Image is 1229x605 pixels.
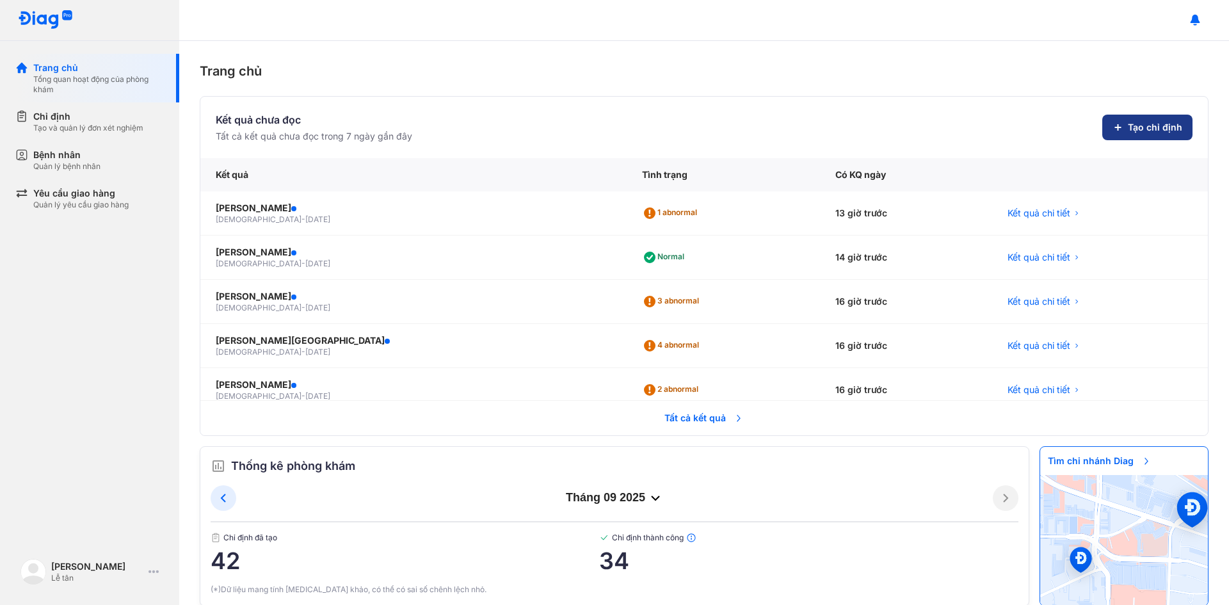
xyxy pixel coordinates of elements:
span: [DATE] [305,214,330,224]
span: Thống kê phòng khám [231,457,355,475]
span: Kết quả chi tiết [1008,251,1070,264]
span: Kết quả chi tiết [1008,295,1070,308]
div: 13 giờ trước [820,191,992,236]
div: [PERSON_NAME] [216,202,611,214]
img: order.5a6da16c.svg [211,458,226,474]
span: [DEMOGRAPHIC_DATA] [216,347,301,357]
img: logo [18,10,73,30]
div: Quản lý yêu cầu giao hàng [33,200,129,210]
span: [DATE] [305,347,330,357]
div: Tổng quan hoạt động của phòng khám [33,74,164,95]
span: - [301,259,305,268]
div: Tất cả kết quả chưa đọc trong 7 ngày gần đây [216,130,412,143]
div: 2 abnormal [642,380,703,400]
div: (*)Dữ liệu mang tính [MEDICAL_DATA] khảo, có thể có sai số chênh lệch nhỏ. [211,584,1018,595]
img: checked-green.01cc79e0.svg [599,533,609,543]
span: Kết quả chi tiết [1008,383,1070,396]
div: Quản lý bệnh nhân [33,161,100,172]
span: Chỉ định đã tạo [211,533,599,543]
div: Lễ tân [51,573,143,583]
div: [PERSON_NAME] [216,290,611,303]
div: Normal [642,247,689,268]
span: [DEMOGRAPHIC_DATA] [216,259,301,268]
img: logo [20,559,46,585]
span: [DEMOGRAPHIC_DATA] [216,303,301,312]
span: - [301,214,305,224]
span: Tất cả kết quả [657,404,751,432]
span: Chỉ định thành công [599,533,1018,543]
span: [DATE] [305,259,330,268]
span: - [301,303,305,312]
div: Trang chủ [200,61,1209,81]
span: - [301,391,305,401]
span: [DEMOGRAPHIC_DATA] [216,391,301,401]
div: [PERSON_NAME][GEOGRAPHIC_DATA] [216,334,611,347]
span: Kết quả chi tiết [1008,207,1070,220]
div: Tạo và quản lý đơn xét nghiệm [33,123,143,133]
div: Trang chủ [33,61,164,74]
span: - [301,347,305,357]
div: [PERSON_NAME] [51,560,143,573]
div: 4 abnormal [642,335,704,356]
span: Tìm chi nhánh Diag [1040,447,1159,475]
div: Tình trạng [627,158,820,191]
div: Bệnh nhân [33,149,100,161]
div: Yêu cầu giao hàng [33,187,129,200]
button: Tạo chỉ định [1102,115,1193,140]
div: Kết quả [200,158,627,191]
div: Có KQ ngày [820,158,992,191]
div: 1 abnormal [642,203,702,223]
div: Chỉ định [33,110,143,123]
div: tháng 09 2025 [236,490,993,506]
span: Tạo chỉ định [1128,121,1182,134]
div: [PERSON_NAME] [216,378,611,391]
div: 3 abnormal [642,291,704,312]
div: 16 giờ trước [820,280,992,324]
img: document.50c4cfd0.svg [211,533,221,543]
span: 34 [599,548,1018,574]
span: [DEMOGRAPHIC_DATA] [216,214,301,224]
img: info.7e716105.svg [686,533,696,543]
div: [PERSON_NAME] [216,246,611,259]
span: [DATE] [305,303,330,312]
div: 16 giờ trước [820,324,992,368]
div: Kết quả chưa đọc [216,112,412,127]
div: 14 giờ trước [820,236,992,280]
span: [DATE] [305,391,330,401]
span: Kết quả chi tiết [1008,339,1070,352]
span: 42 [211,548,599,574]
div: 16 giờ trước [820,368,992,412]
